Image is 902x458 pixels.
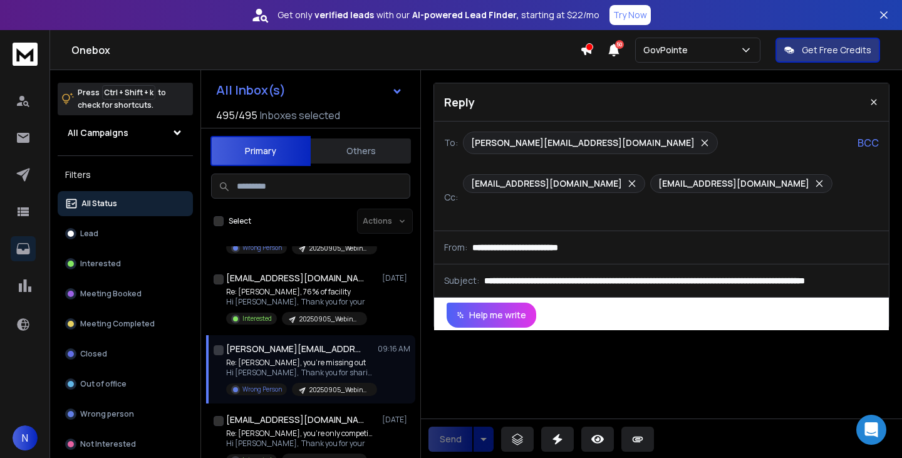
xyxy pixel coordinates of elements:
[68,127,128,139] h1: All Campaigns
[58,221,193,246] button: Lead
[613,9,647,21] p: Try Now
[58,166,193,184] h3: Filters
[78,86,166,112] p: Press to check for shortcuts.
[412,9,519,21] strong: AI-powered Lead Finder,
[13,43,38,66] img: logo
[444,137,458,149] p: To:
[206,78,413,103] button: All Inbox(s)
[226,414,364,426] h1: [EMAIL_ADDRESS][DOMAIN_NAME]
[58,281,193,306] button: Meeting Booked
[277,9,599,21] p: Get only with our starting at $22/mo
[58,432,193,457] button: Not Interested
[447,303,536,328] button: Help me write
[856,415,886,445] div: Open Intercom Messenger
[216,84,286,96] h1: All Inbox(s)
[13,425,38,450] button: N
[102,85,155,100] span: Ctrl + Shift + k
[309,244,370,253] p: 20250905_Webinar-[PERSON_NAME](0910-11)-Nationwide Facility Support Contracts
[314,9,374,21] strong: verified leads
[58,120,193,145] button: All Campaigns
[58,311,193,336] button: Meeting Completed
[444,93,475,111] p: Reply
[80,409,134,419] p: Wrong person
[382,415,410,425] p: [DATE]
[615,40,624,49] span: 50
[210,136,311,166] button: Primary
[226,272,364,284] h1: [EMAIL_ADDRESS][DOMAIN_NAME]
[382,273,410,283] p: [DATE]
[858,135,879,150] p: BCC
[609,5,651,25] button: Try Now
[71,43,580,58] h1: Onebox
[80,439,136,449] p: Not Interested
[242,385,282,394] p: Wrong Person
[80,349,107,359] p: Closed
[226,429,376,439] p: Re: [PERSON_NAME], you’re only competing
[80,229,98,239] p: Lead
[229,216,251,226] label: Select
[226,297,367,307] p: Hi [PERSON_NAME], Thank you for your
[658,177,809,190] p: [EMAIL_ADDRESS][DOMAIN_NAME]
[58,341,193,367] button: Closed
[58,191,193,216] button: All Status
[299,315,360,324] p: 20250905_Webinar-[PERSON_NAME](0910-11)-Nationwide Facility Support Contracts
[58,372,193,397] button: Out of office
[311,137,411,165] button: Others
[58,402,193,427] button: Wrong person
[260,108,340,123] h3: Inboxes selected
[226,287,367,297] p: Re: [PERSON_NAME], 76% of facility
[378,344,410,354] p: 09:16 AM
[81,199,117,209] p: All Status
[643,44,693,56] p: GovPointe
[226,368,376,378] p: Hi [PERSON_NAME], Thank you for sharing
[802,44,871,56] p: Get Free Credits
[309,385,370,395] p: 20250905_Webinar-[PERSON_NAME](0910-11)-Nationwide Facility Support Contracts
[242,314,272,323] p: Interested
[471,177,622,190] p: [EMAIL_ADDRESS][DOMAIN_NAME]
[471,137,695,149] p: [PERSON_NAME][EMAIL_ADDRESS][DOMAIN_NAME]
[216,108,257,123] span: 495 / 495
[444,191,458,204] p: Cc:
[242,243,282,252] p: Wrong Person
[775,38,880,63] button: Get Free Credits
[80,259,121,269] p: Interested
[226,439,376,449] p: Hi [PERSON_NAME], Thank you for your
[80,379,127,389] p: Out of office
[80,319,155,329] p: Meeting Completed
[226,343,364,355] h1: [PERSON_NAME][EMAIL_ADDRESS][DOMAIN_NAME]
[444,241,467,254] p: From:
[444,274,479,287] p: Subject:
[226,358,376,368] p: Re: [PERSON_NAME], you’re missing out
[58,251,193,276] button: Interested
[80,289,142,299] p: Meeting Booked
